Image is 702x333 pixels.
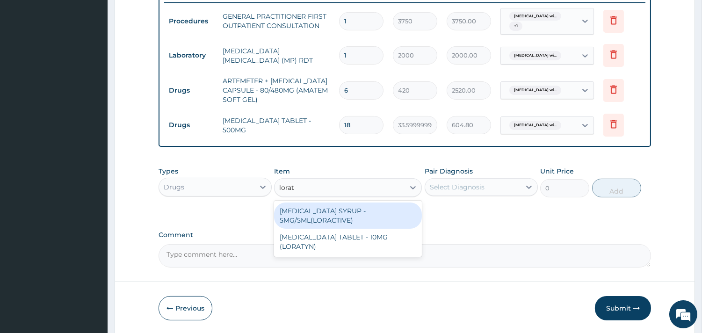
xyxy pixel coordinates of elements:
[164,47,218,64] td: Laboratory
[164,13,218,30] td: Procedures
[509,22,522,31] span: + 1
[509,51,561,60] span: [MEDICAL_DATA] wi...
[218,7,334,35] td: GENERAL PRACTITIONER FIRST OUTPATIENT CONSULTATION
[425,166,473,176] label: Pair Diagnosis
[509,121,561,130] span: [MEDICAL_DATA] wi...
[509,86,561,95] span: [MEDICAL_DATA] wi...
[164,82,218,99] td: Drugs
[430,182,485,192] div: Select Diagnosis
[595,296,651,320] button: Submit
[218,72,334,109] td: ARTEMETER + [MEDICAL_DATA] CAPSULE - 80/480MG (AMATEM SOFT GEL)
[159,296,212,320] button: Previous
[54,104,129,199] span: We're online!
[218,111,334,139] td: [MEDICAL_DATA] TABLET - 500MG
[274,166,290,176] label: Item
[17,47,38,70] img: d_794563401_company_1708531726252_794563401
[274,203,422,229] div: [MEDICAL_DATA] SYRUP - 5MG/5ML(LORACTIVE)
[509,12,561,21] span: [MEDICAL_DATA] wi...
[159,231,651,239] label: Comment
[49,52,157,65] div: Chat with us now
[159,167,178,175] label: Types
[164,182,184,192] div: Drugs
[164,116,218,134] td: Drugs
[218,42,334,70] td: [MEDICAL_DATA] [MEDICAL_DATA] (MP) RDT
[5,228,178,261] textarea: Type your message and hit 'Enter'
[592,179,641,197] button: Add
[153,5,176,27] div: Minimize live chat window
[540,166,574,176] label: Unit Price
[274,229,422,255] div: [MEDICAL_DATA] TABLET - 10MG (LORATYN)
